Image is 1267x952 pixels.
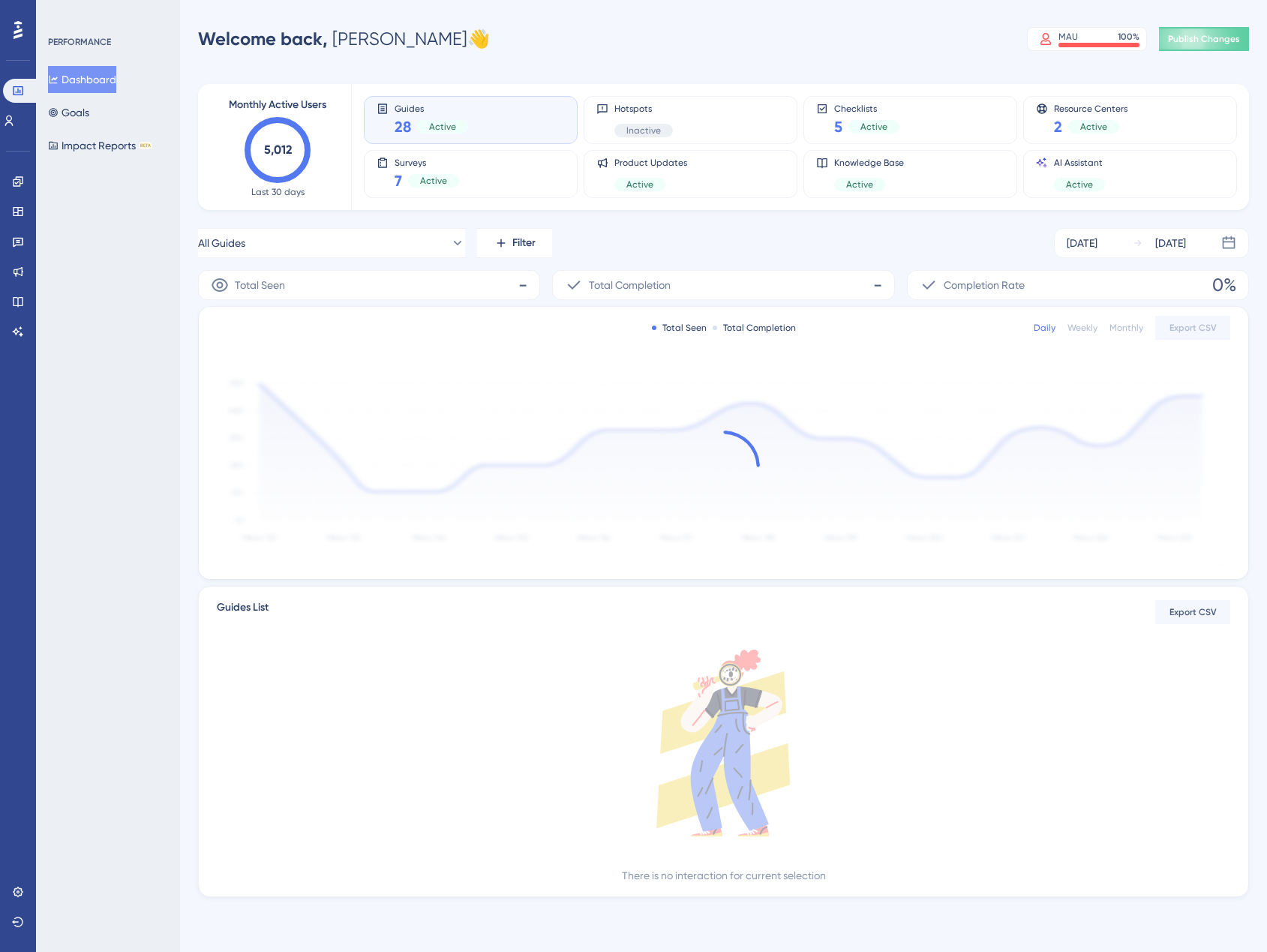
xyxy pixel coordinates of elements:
[1054,103,1127,113] span: Resource Centers
[626,179,653,191] span: Active
[1155,600,1230,624] button: Export CSV
[198,28,328,50] span: Welcome back,
[477,228,552,258] button: Filter
[512,234,536,252] span: Filter
[1169,322,1217,334] span: Export CSV
[1168,33,1240,45] span: Publish Changes
[589,276,671,294] span: Total Completion
[1067,234,1097,252] div: [DATE]
[48,99,89,126] button: Goals
[652,322,707,334] div: Total Seen
[217,599,269,626] span: Guides List
[846,179,873,191] span: Active
[48,132,152,159] button: Impact ReportsBETA
[860,121,887,133] span: Active
[614,157,687,169] span: Product Updates
[198,228,465,258] button: All Guides
[944,276,1025,294] span: Completion Rate
[420,175,447,187] span: Active
[1054,116,1062,137] span: 2
[1109,322,1143,334] div: Monthly
[713,322,796,334] div: Total Completion
[1159,27,1249,51] button: Publish Changes
[198,234,245,252] span: All Guides
[429,121,456,133] span: Active
[1118,31,1139,43] div: 100 %
[1054,157,1105,169] span: AI Assistant
[235,276,285,294] span: Total Seen
[1066,179,1093,191] span: Active
[873,273,882,297] span: -
[1058,31,1078,43] div: MAU
[518,273,527,297] span: -
[626,125,661,137] span: Inactive
[1169,606,1217,618] span: Export CSV
[251,186,305,198] span: Last 30 days
[395,170,402,191] span: 7
[1034,322,1055,334] div: Daily
[1155,316,1230,340] button: Export CSV
[395,116,411,137] span: 28
[139,142,152,149] div: BETA
[834,103,899,113] span: Checklists
[395,157,459,167] span: Surveys
[834,157,904,169] span: Knowledge Base
[48,66,116,93] button: Dashboard
[1212,273,1236,297] span: 0%
[1080,121,1107,133] span: Active
[1067,322,1097,334] div: Weekly
[622,866,826,884] div: There is no interaction for current selection
[229,96,326,114] span: Monthly Active Users
[834,116,842,137] span: 5
[614,103,673,115] span: Hotspots
[264,143,292,157] text: 5,012
[48,36,111,48] div: PERFORMANCE
[395,103,468,113] span: Guides
[1155,234,1186,252] div: [DATE]
[198,27,490,51] div: [PERSON_NAME] 👋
